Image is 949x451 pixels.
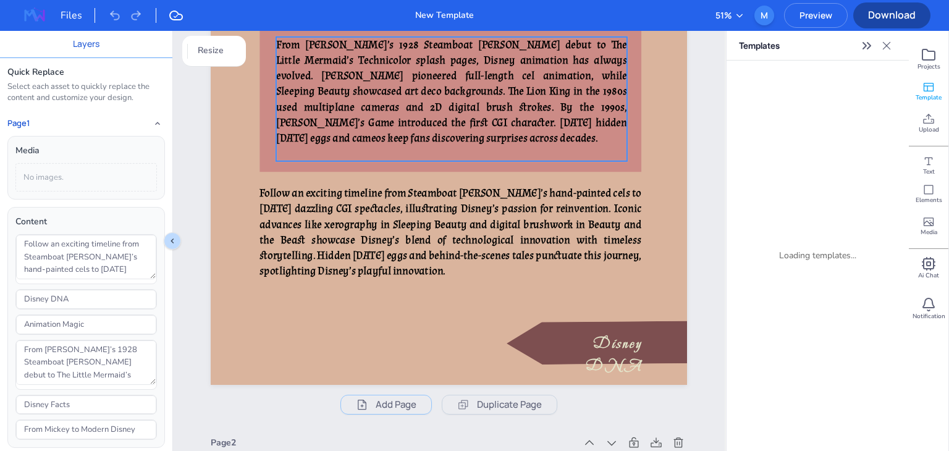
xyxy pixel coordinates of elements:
[16,235,156,279] textarea: Follow an exciting timeline from Steamboat [PERSON_NAME]’s hand-painted cels to [DATE] dazzling C...
[857,36,877,56] button: Expand sidebar
[376,397,416,412] span: Add Page
[923,167,935,176] span: Text
[61,8,95,23] div: Files
[853,2,930,28] button: Download
[211,436,576,450] div: Page 2
[415,9,474,22] div: New Template
[15,215,157,229] div: Content
[7,65,165,79] div: Quick Replace
[150,116,165,131] button: Collapse
[16,340,156,385] textarea: From [PERSON_NAME]’s 1928 Steamboat [PERSON_NAME] debut to The Little Mermaid’s Technicolor splas...
[586,333,643,376] span: Disney DNA
[754,6,774,25] div: M
[259,186,641,278] span: Follow an exciting timeline from Steamboat [PERSON_NAME]’s hand-painted cels to [DATE] dazzling C...
[16,290,156,309] input: Type text…
[715,9,744,22] button: 51%
[919,125,939,134] span: Upload
[736,70,899,441] div: Loading templates...
[16,420,156,439] input: Type text…
[916,196,942,204] span: Elements
[917,62,940,71] span: Projects
[754,6,774,25] button: Open user menu
[784,3,848,28] button: Preview
[15,6,54,25] img: MagazineWorks Logo
[276,38,627,145] span: From [PERSON_NAME]’s 1928 Steamboat [PERSON_NAME] debut to The Little Mermaid’s Technicolor splas...
[15,144,157,158] div: Media
[73,37,99,51] button: Layers
[195,44,226,57] span: Resize
[853,8,930,22] span: Download
[739,31,857,61] p: Templates
[916,93,942,102] span: Template
[477,397,542,412] span: Duplicate Page
[442,395,557,415] button: Duplicate Page
[16,395,156,415] input: Type text…
[7,82,165,104] div: Select each asset to quickly replace the content and customize your design.
[164,232,181,250] button: Collapse sidebar
[918,271,939,280] span: Ai Chat
[15,163,157,192] div: No images.
[785,9,847,21] span: Preview
[913,312,945,321] span: Notification
[340,395,432,415] button: Add Page
[16,315,156,334] input: Type text…
[921,228,937,237] span: Media
[7,119,30,129] h4: Page 1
